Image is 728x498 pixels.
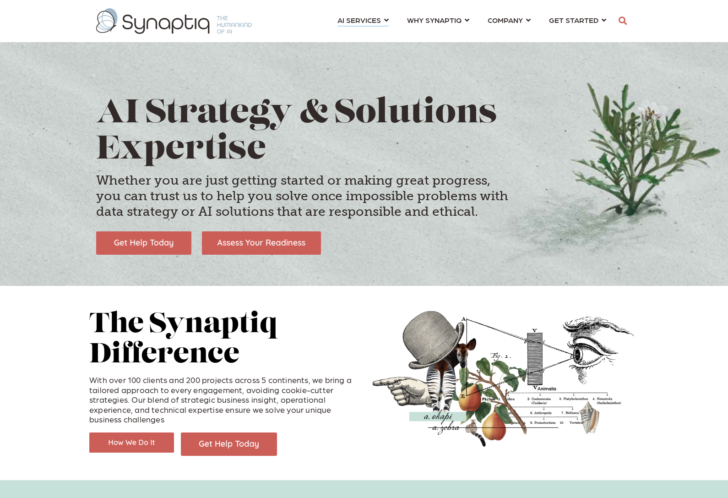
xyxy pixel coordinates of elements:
[407,11,469,28] a: WHY SYNAPTIQ
[407,14,462,26] span: WHY SYNAPTIQ
[96,8,252,34] img: synaptiq logo-1
[89,310,357,371] h2: The Synaptiq Difference
[549,11,606,28] a: GET STARTED
[337,11,389,28] a: AI SERVICES
[202,231,321,255] img: Assess Your Readiness
[96,173,508,219] h4: Whether you are just getting started or making great progress, you can trust us to help you solve...
[488,14,523,26] span: COMPANY
[488,11,531,28] a: COMPANY
[89,375,357,424] p: With over 100 clients and 200 projects across 5 continents, we bring a tailored approach to every...
[96,96,632,169] h1: AI Strategy & Solutions Expertise
[96,231,191,254] img: Get Help Today
[371,309,639,454] img: Collage of hand, pears, hat, eye
[89,432,174,453] img: How We Do It
[328,5,615,38] nav: menu
[549,14,598,26] span: GET STARTED
[337,14,381,26] span: AI SERVICES
[181,432,277,456] img: Get Help Today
